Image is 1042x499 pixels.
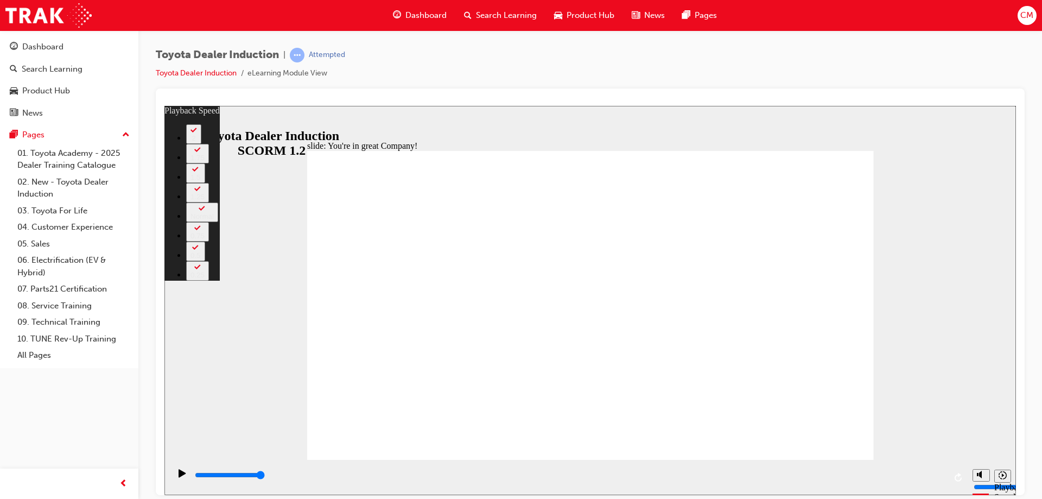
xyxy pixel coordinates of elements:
button: Play (Ctrl+Alt+P) [5,363,24,381]
div: Attempted [309,50,345,60]
span: search-icon [10,65,17,74]
a: 08. Service Training [13,298,134,314]
span: Pages [695,9,717,22]
div: misc controls [803,354,846,389]
span: News [644,9,665,22]
a: 03. Toyota For Life [13,203,134,219]
span: search-icon [464,9,472,22]
a: 09. Technical Training [13,314,134,331]
a: car-iconProduct Hub [545,4,623,27]
div: Search Learning [22,63,82,75]
button: Mute (Ctrl+Alt+M) [808,363,825,376]
a: Search Learning [4,59,134,79]
div: Pages [22,129,45,141]
span: Dashboard [405,9,447,22]
button: CM [1018,6,1037,25]
a: search-iconSearch Learning [455,4,545,27]
div: Dashboard [22,41,63,53]
span: guage-icon [10,42,18,52]
button: 2 [22,18,37,38]
button: Playback speed [830,364,847,377]
a: 06. Electrification (EV & Hybrid) [13,252,134,281]
div: Playback Speed [830,377,846,396]
span: CM [1020,9,1033,22]
div: Product Hub [22,85,70,97]
input: volume [809,377,879,386]
a: pages-iconPages [674,4,726,27]
button: Replay (Ctrl+Alt+R) [786,364,803,380]
div: 2 [26,28,33,36]
a: All Pages [13,347,134,364]
span: pages-icon [10,130,18,140]
span: car-icon [10,86,18,96]
span: pages-icon [682,9,690,22]
div: News [22,107,43,119]
span: Toyota Dealer Induction [156,49,279,61]
span: learningRecordVerb_ATTEMPT-icon [290,48,304,62]
a: 07. Parts21 Certification [13,281,134,298]
span: Search Learning [476,9,537,22]
span: guage-icon [393,9,401,22]
button: Pages [4,125,134,145]
span: Product Hub [567,9,614,22]
a: 05. Sales [13,236,134,252]
button: DashboardSearch LearningProduct HubNews [4,35,134,125]
li: eLearning Module View [247,67,327,80]
a: 04. Customer Experience [13,219,134,236]
a: Dashboard [4,37,134,57]
a: 02. New - Toyota Dealer Induction [13,174,134,203]
span: | [283,49,285,61]
div: playback controls [5,354,803,389]
span: up-icon [122,128,130,142]
input: slide progress [30,365,100,374]
span: prev-icon [119,477,128,491]
a: Toyota Dealer Induction [156,68,237,78]
span: news-icon [10,109,18,118]
span: car-icon [554,9,562,22]
a: 10. TUNE Rev-Up Training [13,331,134,348]
span: news-icon [632,9,640,22]
a: news-iconNews [623,4,674,27]
img: Trak [5,3,92,28]
a: guage-iconDashboard [384,4,455,27]
a: Product Hub [4,81,134,101]
a: 01. Toyota Academy - 2025 Dealer Training Catalogue [13,145,134,174]
a: News [4,103,134,123]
